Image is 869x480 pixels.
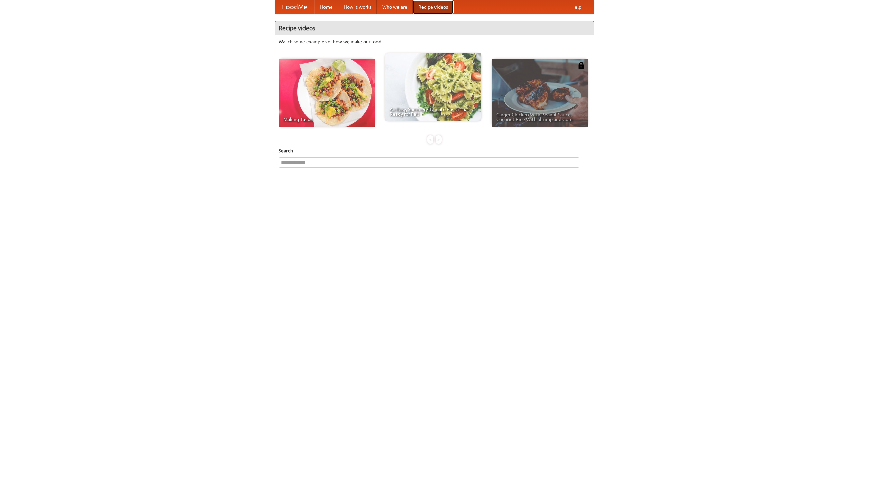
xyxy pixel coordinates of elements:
a: Home [314,0,338,14]
a: How it works [338,0,377,14]
a: Who we are [377,0,413,14]
a: Making Tacos [279,59,375,127]
a: Help [566,0,587,14]
a: An Easy, Summery Tomato Pasta That's Ready for Fall [385,53,481,121]
div: » [436,135,442,144]
h4: Recipe videos [275,21,594,35]
a: FoodMe [275,0,314,14]
a: Recipe videos [413,0,454,14]
img: 483408.png [578,62,585,69]
span: Making Tacos [283,117,370,122]
div: « [427,135,433,144]
span: An Easy, Summery Tomato Pasta That's Ready for Fall [390,107,477,116]
p: Watch some examples of how we make our food! [279,38,590,45]
h5: Search [279,147,590,154]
